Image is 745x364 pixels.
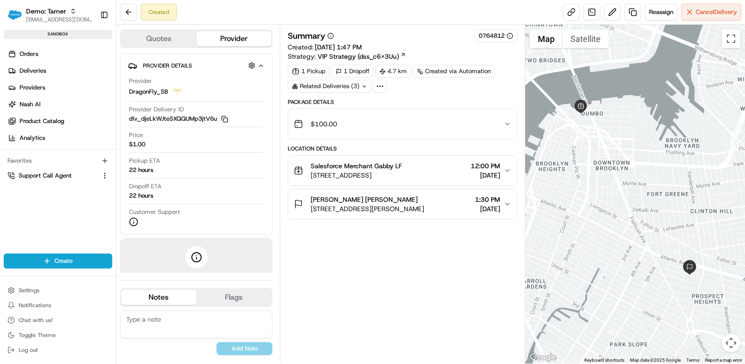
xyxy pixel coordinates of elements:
[144,272,249,281] span: Driver information is not available yet.
[645,4,677,21] button: Reassign
[20,100,41,109] span: Nash AI
[129,157,160,165] span: Pickup ETA
[93,158,113,165] span: Pylon
[4,97,116,112] a: Nash AI
[32,98,118,105] div: We're available if you need us!
[129,182,162,191] span: Dropoff ETA
[4,254,112,268] button: Create
[4,30,112,39] div: sandbox
[19,331,56,339] span: Toggle Theme
[172,86,183,97] img: dragon_fly_logo_v2.png
[528,351,558,364] a: Open this area in Google Maps (opens a new window)
[311,204,424,213] span: [STREET_ADDRESS][PERSON_NAME]
[9,89,26,105] img: 1736555255976-a54dd68f-1ca7-489b-9aae-adbdc363a1c4
[4,168,112,183] button: Support Call Agent
[288,80,372,93] div: Related Deliveries (3)
[121,31,196,46] button: Quotes
[129,166,153,174] div: 22 hours
[158,91,169,103] button: Start new chat
[66,157,113,165] a: Powered byPylon
[4,4,96,26] button: Demo: TamerDemo: Tamer[EMAIL_ADDRESS][DOMAIN_NAME]
[9,136,17,143] div: 📗
[649,8,673,16] span: Reassign
[4,299,112,312] button: Notifications
[696,8,737,16] span: Cancel Delivery
[332,65,373,78] div: 1 Dropoff
[129,192,153,200] div: 22 hours
[288,42,362,52] span: Created:
[19,346,38,354] span: Log out
[475,195,500,204] span: 1:30 PM
[6,131,75,148] a: 📗Knowledge Base
[79,136,86,143] div: 💻
[19,316,53,324] span: Chat with us!
[7,172,97,180] a: Support Call Agent
[129,131,143,139] span: Price
[54,257,73,265] span: Create
[630,357,681,363] span: Map data ©2025 Google
[19,135,71,144] span: Knowledge Base
[318,52,406,61] a: VIP Strategy (dss_c6X3Uu)
[20,50,38,58] span: Orders
[26,16,93,23] button: [EMAIL_ADDRESS][DOMAIN_NAME]
[4,80,116,95] a: Providers
[705,357,742,363] a: Report a map error
[288,109,517,139] button: $100.00
[143,62,192,69] span: Provider Details
[196,31,272,46] button: Provider
[288,52,406,61] div: Strategy:
[288,98,517,106] div: Package Details
[19,172,72,180] span: Support Call Agent
[311,171,402,180] span: [STREET_ADDRESS]
[26,7,66,16] button: Demo: Tamer
[19,287,40,294] span: Settings
[9,37,169,52] p: Welcome 👋
[121,290,196,305] button: Notes
[129,140,145,149] span: $1.00
[20,67,46,75] span: Deliveries
[24,60,154,69] input: Clear
[4,329,112,342] button: Toggle Theme
[129,77,152,85] span: Provider
[88,135,149,144] span: API Documentation
[288,65,330,78] div: 1 Pickup
[318,52,399,61] span: VIP Strategy (dss_c6X3Uu)
[722,334,740,352] button: Map camera controls
[128,58,264,73] button: Provider Details
[196,290,272,305] button: Flags
[311,119,337,129] span: $100.00
[4,130,116,145] a: Analytics
[32,89,153,98] div: Start new chat
[288,145,517,152] div: Location Details
[4,153,112,168] div: Favorites
[20,134,45,142] span: Analytics
[288,32,325,40] h3: Summary
[530,29,562,48] button: Show street map
[20,83,45,92] span: Providers
[129,115,228,123] button: dlv_djeLkWJteSXQQUMp3jtV6u
[311,195,418,204] span: [PERSON_NAME] [PERSON_NAME]
[562,29,609,48] button: Show satellite imagery
[9,9,28,27] img: Nash
[4,114,116,129] a: Product Catalog
[75,131,153,148] a: 💻API Documentation
[413,65,495,78] a: Created via Automation
[375,65,411,78] div: 4.7 km
[288,156,517,185] button: Salesforce Merchant Gabby LF[STREET_ADDRESS]12:00 PM[DATE]
[475,204,500,213] span: [DATE]
[7,7,22,22] img: Demo: Tamer
[315,43,362,51] span: [DATE] 1:47 PM
[288,189,517,219] button: [PERSON_NAME] [PERSON_NAME][STREET_ADDRESS][PERSON_NAME]1:30 PM[DATE]
[471,171,500,180] span: [DATE]
[129,208,180,216] span: Customer Support
[311,161,402,171] span: Salesforce Merchant Gabby LF
[20,117,64,125] span: Product Catalog
[129,105,184,114] span: Provider Delivery ID
[681,4,741,21] button: CancelDelivery
[479,32,513,40] button: 0764812
[19,302,51,309] span: Notifications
